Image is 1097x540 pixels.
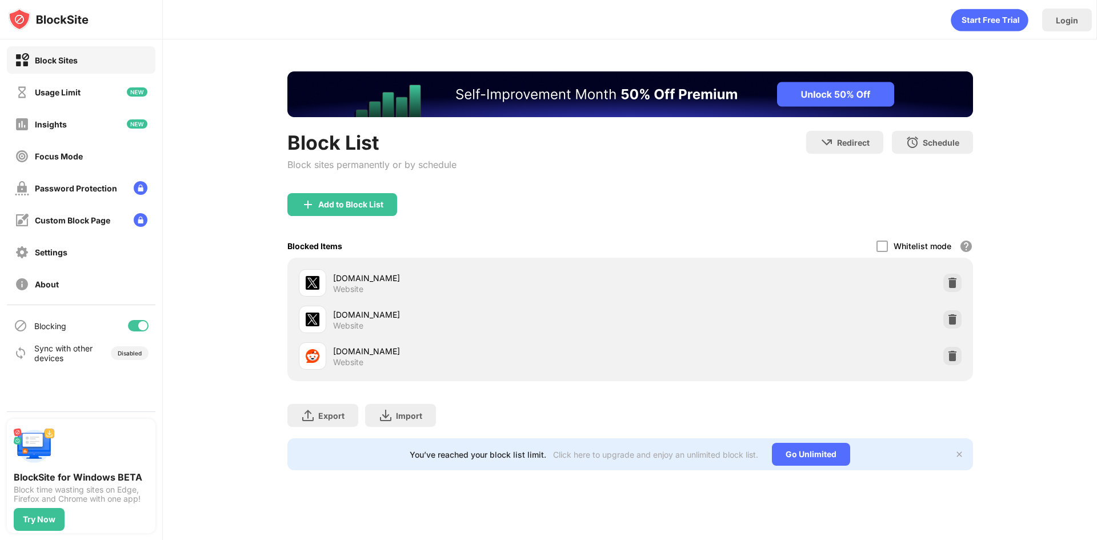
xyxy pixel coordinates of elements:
[15,149,29,163] img: focus-off.svg
[772,443,850,466] div: Go Unlimited
[35,279,59,289] div: About
[306,276,319,290] img: favicons
[333,309,630,321] div: [DOMAIN_NAME]
[35,87,81,97] div: Usage Limit
[14,471,149,483] div: BlockSite for Windows BETA
[15,213,29,227] img: customize-block-page-off.svg
[35,151,83,161] div: Focus Mode
[35,215,110,225] div: Custom Block Page
[287,131,457,154] div: Block List
[333,321,363,331] div: Website
[287,71,973,117] iframe: Banner
[134,181,147,195] img: lock-menu.svg
[15,181,29,195] img: password-protection-off.svg
[306,313,319,326] img: favicons
[23,515,55,524] div: Try Now
[837,138,870,147] div: Redirect
[127,119,147,129] img: new-icon.svg
[34,343,93,363] div: Sync with other devices
[1056,15,1078,25] div: Login
[127,87,147,97] img: new-icon.svg
[410,450,546,459] div: You’ve reached your block list limit.
[396,411,422,421] div: Import
[318,200,383,209] div: Add to Block List
[333,345,630,357] div: [DOMAIN_NAME]
[894,241,951,251] div: Whitelist mode
[35,247,67,257] div: Settings
[35,119,67,129] div: Insights
[318,411,345,421] div: Export
[553,450,758,459] div: Click here to upgrade and enjoy an unlimited block list.
[134,213,147,227] img: lock-menu.svg
[15,277,29,291] img: about-off.svg
[923,138,959,147] div: Schedule
[8,8,89,31] img: logo-blocksite.svg
[118,350,142,357] div: Disabled
[15,245,29,259] img: settings-off.svg
[333,272,630,284] div: [DOMAIN_NAME]
[15,117,29,131] img: insights-off.svg
[333,357,363,367] div: Website
[14,346,27,360] img: sync-icon.svg
[287,159,457,170] div: Block sites permanently or by schedule
[14,426,55,467] img: push-desktop.svg
[333,284,363,294] div: Website
[35,183,117,193] div: Password Protection
[15,85,29,99] img: time-usage-off.svg
[34,321,66,331] div: Blocking
[14,485,149,503] div: Block time wasting sites on Edge, Firefox and Chrome with one app!
[14,319,27,333] img: blocking-icon.svg
[15,53,29,67] img: block-on.svg
[306,349,319,363] img: favicons
[287,241,342,251] div: Blocked Items
[955,450,964,459] img: x-button.svg
[35,55,78,65] div: Block Sites
[951,9,1028,31] div: animation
